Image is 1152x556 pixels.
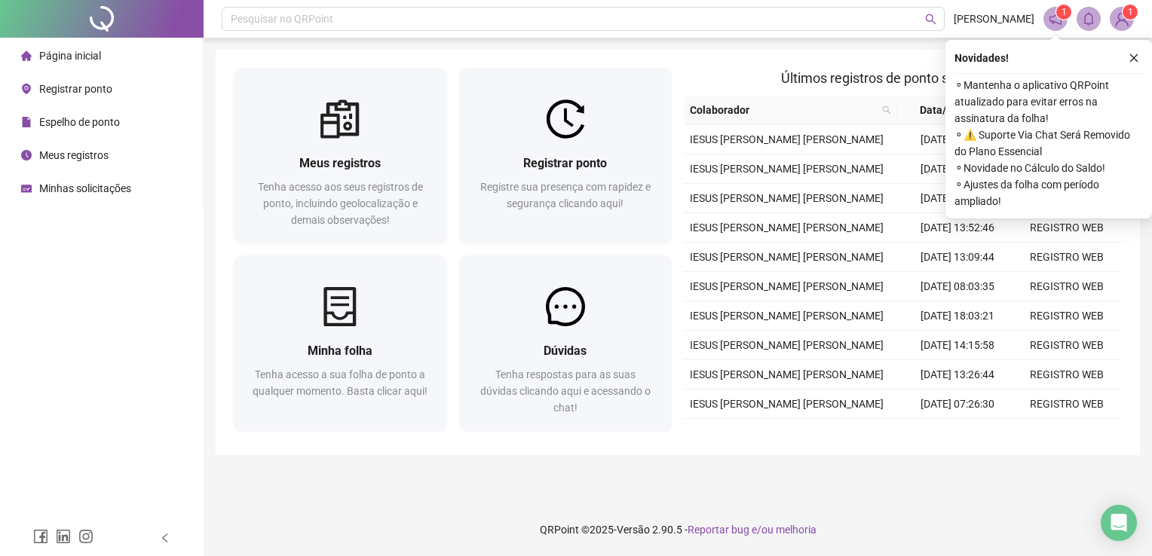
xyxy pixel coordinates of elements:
td: [DATE] 18:15:19 [903,184,1013,213]
span: close [1129,53,1139,63]
footer: QRPoint © 2025 - 2.90.5 - [204,503,1152,556]
span: IESUS [PERSON_NAME] [PERSON_NAME] [690,133,884,145]
span: search [925,14,936,25]
span: instagram [78,529,93,544]
span: Minha folha [308,344,372,358]
span: IESUS [PERSON_NAME] [PERSON_NAME] [690,339,884,351]
td: [DATE] 07:26:30 [903,390,1013,419]
td: [DATE] 07:59:25 [903,154,1013,184]
sup: 1 [1056,5,1071,20]
span: clock-circle [21,150,32,160]
span: IESUS [PERSON_NAME] [PERSON_NAME] [690,163,884,175]
span: Data/Hora [903,102,985,118]
span: home [21,50,32,61]
span: Últimos registros de ponto sincronizados [781,70,1025,86]
span: Tenha acesso a sua folha de ponto a qualquer momento. Basta clicar aqui! [253,368,427,397]
td: REGISTRO WEB [1013,213,1122,243]
span: bell [1082,12,1095,26]
span: Registrar ponto [39,83,112,95]
span: Tenha acesso aos seus registros de ponto, incluindo geolocalização e demais observações! [258,181,423,226]
span: 1 [1128,7,1133,17]
span: linkedin [56,529,71,544]
span: 1 [1062,7,1067,17]
span: Meus registros [299,156,381,170]
span: search [882,105,891,115]
span: environment [21,84,32,94]
span: Registre sua presença com rapidez e segurança clicando aqui! [480,181,651,209]
span: ⚬ Novidade no Cálculo do Saldo! [954,160,1143,176]
span: Colaborador [690,102,876,118]
a: Minha folhaTenha acesso a sua folha de ponto a qualquer momento. Basta clicar aqui! [234,255,447,431]
span: IESUS [PERSON_NAME] [PERSON_NAME] [690,398,884,410]
td: REGISTRO WEB [1013,331,1122,360]
a: Registrar pontoRegistre sua presença com rapidez e segurança clicando aqui! [459,68,673,243]
td: REGISTRO WEB [1013,419,1122,448]
td: [DATE] 08:03:35 [903,272,1013,301]
span: file [21,117,32,127]
a: DúvidasTenha respostas para as suas dúvidas clicando aqui e acessando o chat! [459,255,673,431]
td: [DATE] 13:09:44 [903,243,1013,272]
td: [DATE] 13:52:46 [903,213,1013,243]
span: [PERSON_NAME] [954,11,1034,27]
td: REGISTRO WEB [1013,243,1122,272]
span: IESUS [PERSON_NAME] [PERSON_NAME] [690,368,884,380]
span: Página inicial [39,50,101,62]
td: REGISTRO WEB [1013,390,1122,419]
span: schedule [21,183,32,194]
span: ⚬ Mantenha o aplicativo QRPoint atualizado para evitar erros na assinatura da folha! [954,77,1143,127]
span: ⚬ Ajustes da folha com período ampliado! [954,176,1143,209]
span: Reportar bug e/ou melhoria [688,524,817,536]
span: ⚬ ⚠️ Suporte Via Chat Será Removido do Plano Essencial [954,127,1143,160]
span: notification [1049,12,1062,26]
span: Registrar ponto [523,156,607,170]
span: search [879,99,894,121]
span: IESUS [PERSON_NAME] [PERSON_NAME] [690,251,884,263]
span: Tenha respostas para as suas dúvidas clicando aqui e acessando o chat! [480,368,651,414]
span: IESUS [PERSON_NAME] [PERSON_NAME] [690,221,884,234]
td: [DATE] 14:15:58 [903,331,1013,360]
td: REGISTRO WEB [1013,272,1122,301]
td: REGISTRO WEB [1013,301,1122,331]
span: Novidades ! [954,50,1009,66]
td: [DATE] 18:12:37 [903,419,1013,448]
span: facebook [33,529,48,544]
span: IESUS [PERSON_NAME] [PERSON_NAME] [690,310,884,322]
div: Open Intercom Messenger [1101,505,1137,541]
span: Espelho de ponto [39,116,120,128]
a: Meus registrosTenha acesso aos seus registros de ponto, incluindo geolocalização e demais observa... [234,68,447,243]
th: Data/Hora [897,96,1003,125]
sup: Atualize o seu contato no menu Meus Dados [1123,5,1138,20]
span: IESUS [PERSON_NAME] [PERSON_NAME] [690,192,884,204]
td: [DATE] 18:03:21 [903,301,1013,331]
span: IESUS [PERSON_NAME] [PERSON_NAME] [690,280,884,292]
img: 91872 [1111,8,1133,30]
span: Versão [617,524,650,536]
td: [DATE] 12:00:03 [903,125,1013,154]
td: [DATE] 13:26:44 [903,360,1013,390]
span: Meus registros [39,149,109,161]
span: Minhas solicitações [39,182,131,194]
td: REGISTRO WEB [1013,360,1122,390]
span: Dúvidas [544,344,587,358]
span: left [160,533,170,543]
